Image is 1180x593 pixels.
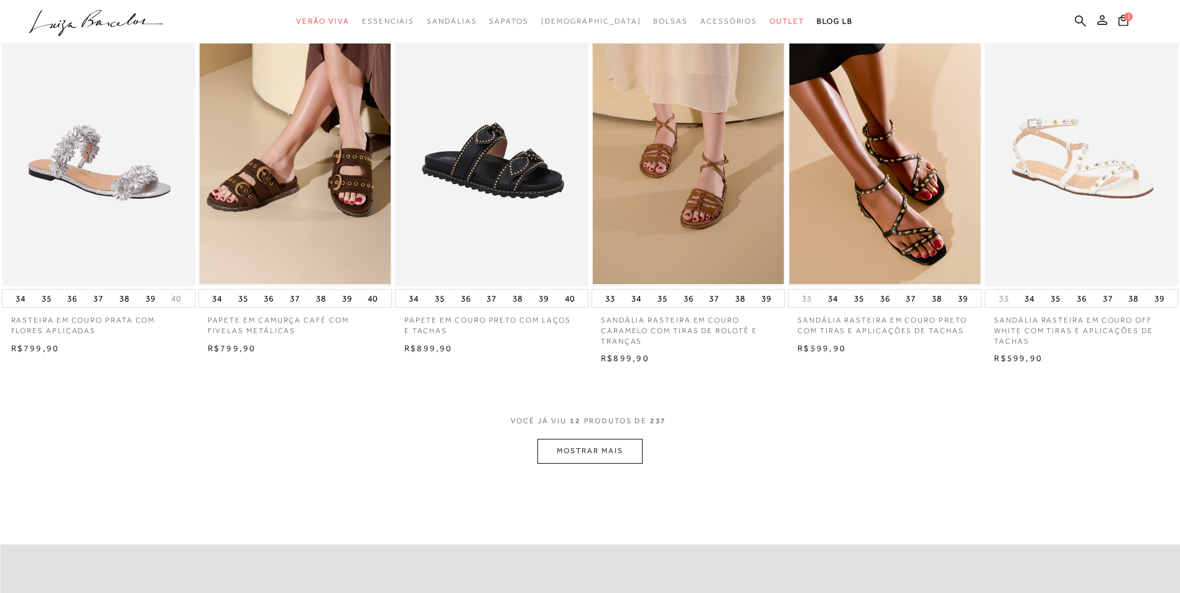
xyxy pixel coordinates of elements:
[758,290,775,307] button: 39
[602,290,619,307] button: 33
[296,17,350,25] span: Verão Viva
[11,343,60,353] span: R$799,90
[850,290,868,307] button: 35
[427,17,476,25] span: Sandálias
[362,10,414,33] a: categoryNavScreenReaderText
[1073,290,1090,307] button: 36
[985,308,1178,346] a: SANDÁLIA RASTEIRA EM COURO OFF WHITE COM TIRAS E APLICAÇÕES DE TACHAS
[653,17,688,25] span: Bolsas
[38,290,55,307] button: 35
[537,439,642,463] button: MOSTRAR MAIS
[995,293,1013,305] button: 33
[483,290,500,307] button: 37
[338,290,356,307] button: 39
[876,290,894,307] button: 36
[817,17,853,25] span: BLOG LB
[509,290,526,307] button: 38
[457,290,475,307] button: 36
[769,17,804,25] span: Outlet
[142,290,159,307] button: 39
[404,343,453,353] span: R$899,90
[362,17,414,25] span: Essenciais
[650,416,667,439] span: 237
[1125,290,1142,307] button: 38
[208,290,226,307] button: 34
[584,416,647,426] span: PRODUTOS DE
[798,293,815,305] button: 33
[286,290,304,307] button: 37
[364,290,381,307] button: 40
[928,290,945,307] button: 38
[570,416,581,439] span: 12
[12,290,29,307] button: 34
[208,343,256,353] span: R$799,90
[654,290,671,307] button: 35
[700,17,757,25] span: Acessórios
[994,353,1043,363] span: R$599,90
[1099,290,1117,307] button: 37
[235,290,252,307] button: 35
[797,343,846,353] span: R$599,90
[63,290,81,307] button: 36
[1047,290,1064,307] button: 35
[653,10,688,33] a: categoryNavScreenReaderText
[260,290,277,307] button: 36
[817,10,853,33] a: BLOG LB
[535,290,552,307] button: 39
[705,290,723,307] button: 37
[592,308,785,346] a: SANDÁLIA RASTEIRA EM COURO CARAMELO COM TIRAS DE ROLOTÊ E TRANÇAS
[769,10,804,33] a: categoryNavScreenReaderText
[405,290,422,307] button: 34
[116,290,133,307] button: 38
[90,290,107,307] button: 37
[732,290,749,307] button: 38
[954,290,972,307] button: 39
[601,353,649,363] span: R$899,90
[680,290,697,307] button: 36
[628,290,645,307] button: 34
[1151,290,1168,307] button: 39
[541,17,641,25] span: [DEMOGRAPHIC_DATA]
[1021,290,1038,307] button: 34
[2,308,195,336] a: RASTEIRA EM COURO PRATA COM FLORES APLICADAS
[700,10,757,33] a: categoryNavScreenReaderText
[788,308,982,336] a: SANDÁLIA RASTEIRA EM COURO PRETO COM TIRAS E APLICAÇÕES DE TACHAS
[511,416,567,426] span: VOCê JÁ VIU
[489,10,528,33] a: categoryNavScreenReaderText
[431,290,448,307] button: 35
[296,10,350,33] a: categoryNavScreenReaderText
[427,10,476,33] a: categoryNavScreenReaderText
[541,10,641,33] a: noSubCategoriesText
[395,308,588,336] a: PAPETE EM COURO PRETO COM LAÇOS E TACHAS
[198,308,392,336] a: PAPETE EM CAMURÇA CAFÉ COM FIVELAS METÁLICAS
[561,290,578,307] button: 40
[167,293,185,305] button: 40
[489,17,528,25] span: Sapatos
[1115,14,1132,30] button: 1
[1124,12,1133,21] span: 1
[902,290,919,307] button: 37
[312,290,330,307] button: 38
[824,290,842,307] button: 34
